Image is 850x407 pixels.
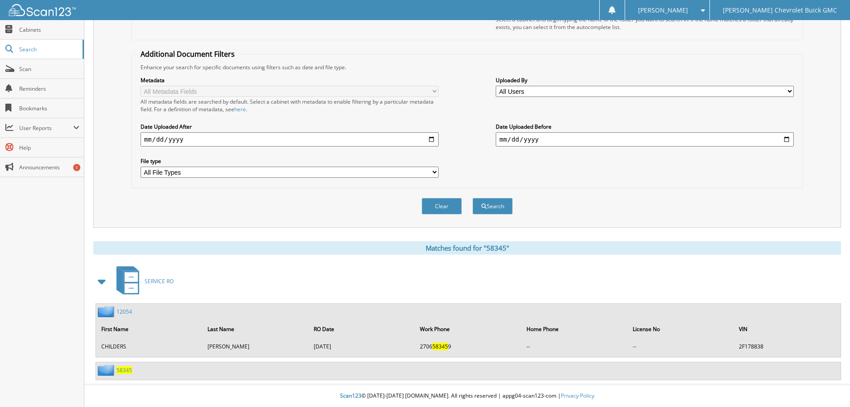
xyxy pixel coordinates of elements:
[496,123,794,130] label: Date Uploaded Before
[473,198,513,214] button: Search
[203,320,308,338] th: Last Name
[415,339,521,354] td: 2706 9
[309,320,415,338] th: RO Date
[805,364,850,407] iframe: Chat Widget
[734,339,840,354] td: 2F178838
[522,339,627,354] td: --
[93,241,841,255] div: Matches found for "58345"
[116,308,132,315] a: 12054
[723,8,837,13] span: [PERSON_NAME] Chevrolet Buick GMC
[19,124,73,132] span: User Reports
[145,277,174,285] span: SERVICE RO
[561,392,594,399] a: Privacy Policy
[136,63,798,71] div: Enhance your search for specific documents using filters such as date and file type.
[496,16,794,31] div: Select a cabinet and begin typing the name of the folder you want to search in. If the name match...
[84,385,850,407] div: © [DATE]-[DATE] [DOMAIN_NAME]. All rights reserved | appg04-scan123-com |
[19,46,78,53] span: Search
[309,339,415,354] td: [DATE]
[98,306,116,317] img: folder2.png
[496,76,794,84] label: Uploaded By
[111,264,174,299] a: SERVICE RO
[496,132,794,147] input: end
[415,320,521,338] th: Work Phone
[734,320,840,338] th: VIN
[116,366,132,374] a: 58345
[628,339,734,354] td: --
[203,339,308,354] td: [PERSON_NAME]
[141,123,439,130] label: Date Uploaded After
[19,26,79,34] span: Cabinets
[141,157,439,165] label: File type
[19,144,79,151] span: Help
[98,365,116,376] img: folder2.png
[19,65,79,73] span: Scan
[234,105,246,113] a: here
[136,49,239,59] legend: Additional Document Filters
[141,98,439,113] div: All metadata fields are searched by default. Select a cabinet with metadata to enable filtering b...
[19,85,79,92] span: Reminders
[628,320,734,338] th: License No
[432,343,448,350] span: 58345
[638,8,688,13] span: [PERSON_NAME]
[522,320,627,338] th: Home Phone
[73,164,80,171] div: 1
[141,76,439,84] label: Metadata
[422,198,462,214] button: Clear
[97,320,202,338] th: First Name
[141,132,439,147] input: start
[9,4,76,16] img: scan123-logo-white.svg
[340,392,361,399] span: Scan123
[97,339,202,354] td: CHILDERS
[19,105,79,112] span: Bookmarks
[19,164,79,171] span: Announcements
